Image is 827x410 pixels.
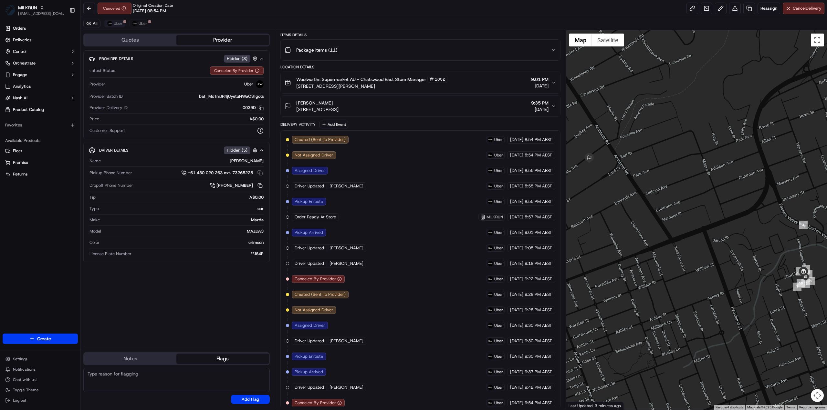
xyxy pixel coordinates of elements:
[64,109,78,114] span: Pylon
[494,168,503,173] span: Uber
[13,37,31,43] span: Deliveries
[83,20,100,27] button: All
[5,5,16,15] img: MILKRUN
[488,400,493,405] img: uber-new-logo.jpeg
[525,338,552,344] span: 9:30 PM AEST
[330,183,363,189] span: [PERSON_NAME]
[525,152,552,158] span: 8:54 PM AEST
[568,401,589,410] img: Google
[129,20,150,27] button: Uber
[330,338,363,344] span: [PERSON_NAME]
[488,153,493,158] img: uber-new-logo.jpeg
[802,265,810,274] div: 6
[330,261,363,266] span: [PERSON_NAME]
[510,338,523,344] span: [DATE]
[804,270,812,278] div: 9
[133,8,166,14] span: [DATE] 08:54 PM
[494,338,503,344] span: Uber
[210,182,264,189] a: [PHONE_NUMBER]
[510,214,523,220] span: [DATE]
[13,367,36,372] span: Notifications
[22,61,106,68] div: Start new chat
[494,276,503,282] span: Uber
[139,21,147,26] span: Uber
[295,152,333,158] span: Not Assigned Driver
[525,183,552,189] span: 8:55 PM AEST
[89,183,133,188] span: Dropoff Phone Number
[6,94,12,99] div: 📗
[494,184,503,189] span: Uber
[510,369,523,375] span: [DATE]
[295,137,346,143] span: Created (Sent To Provider)
[488,369,493,375] img: uber-new-logo.jpeg
[716,405,743,410] button: Keyboard shortcuts
[510,307,523,313] span: [DATE]
[488,245,493,251] img: uber-new-logo.jpeg
[3,169,78,179] button: Returns
[494,137,503,142] span: Uber
[13,387,39,393] span: Toggle Theme
[592,34,624,46] button: Show satellite imagery
[3,146,78,156] button: Fleet
[296,76,426,83] span: Woolworths Supermarket AU - Chatswood East Store Manager
[6,61,18,73] img: 1736555255976-a54dd68f-1ca7-489b-9aae-adbdc363a1c4
[3,46,78,57] button: Control
[531,100,549,106] span: 9:35 PM
[89,68,115,74] span: Latest Status
[525,168,552,174] span: 8:55 PM AEST
[295,292,346,297] span: Created (Sent To Provider)
[799,221,808,229] div: 4
[488,168,493,173] img: uber-new-logo.jpeg
[525,214,552,220] span: 8:57 PM AEST
[488,276,493,282] img: uber-new-logo.jpeg
[5,148,75,154] a: Fleet
[510,323,523,328] span: [DATE]
[13,171,27,177] span: Returns
[181,169,264,176] a: +61 480 020 263 ext. 73265225
[3,3,67,18] button: MILKRUNMILKRUN[EMAIL_ADDRESS][DOMAIN_NAME]
[494,354,503,359] span: Uber
[188,170,253,176] span: +61 480 020 263 ext. 73265225
[89,217,100,223] span: Make
[525,261,552,266] span: 9:18 PM AEST
[295,338,324,344] span: Driver Updated
[89,116,99,122] span: Price
[510,230,523,235] span: [DATE]
[17,41,116,48] input: Got a question? Start typing here...
[89,240,99,245] span: Color
[256,80,264,88] img: uber-new-logo.jpeg
[3,365,78,374] button: Notifications
[531,83,549,89] span: [DATE]
[13,160,28,165] span: Promise
[98,3,131,14] button: Canceled
[224,146,259,154] button: Hidden (5)
[13,93,49,100] span: Knowledge Base
[783,3,824,14] button: CancelDelivery
[494,153,503,158] span: Uber
[296,83,447,89] span: [STREET_ADDRESS][PERSON_NAME]
[510,261,523,266] span: [DATE]
[488,199,493,204] img: uber-new-logo.jpeg
[13,148,22,154] span: Fleet
[295,369,323,375] span: Pickup Arrived
[13,72,27,78] span: Engage
[488,230,493,235] img: uber-new-logo.jpeg
[13,398,26,403] span: Log out
[566,402,624,410] div: Last Updated: 3 minutes ago
[295,230,323,235] span: Pickup Arrived
[295,168,325,174] span: Assigned Driver
[531,76,549,83] span: 9:01 PM
[281,40,560,60] button: Package Items (11)
[510,152,523,158] span: [DATE]
[797,279,805,287] div: 10
[3,135,78,146] div: Available Products
[510,400,523,406] span: [DATE]
[281,72,560,93] button: Woolworths Supermarket AU - Chatswood East Store Manager1002[STREET_ADDRESS][PERSON_NAME]9:01 PM[...
[525,245,552,251] span: 9:05 PM AEST
[801,279,810,288] div: 11
[488,307,493,313] img: uber-new-logo.jpeg
[525,137,552,143] span: 8:54 PM AEST
[510,199,523,205] span: [DATE]
[525,307,552,313] span: 9:28 PM AEST
[494,400,503,405] span: Uber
